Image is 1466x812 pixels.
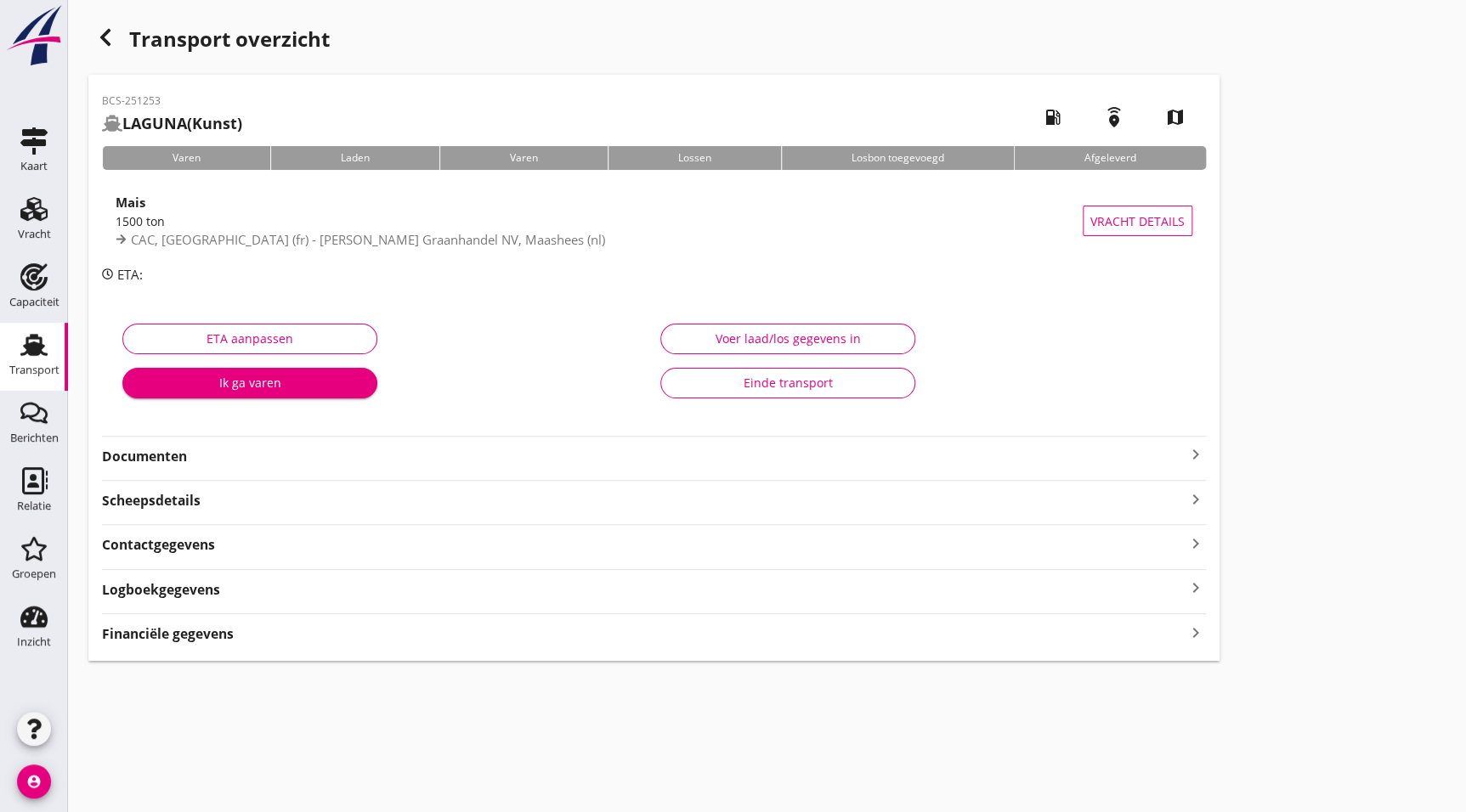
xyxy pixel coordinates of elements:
[17,500,51,511] div: Relatie
[17,764,51,798] i: account_circle
[10,432,59,443] div: Berichten
[608,146,781,170] div: Lossen
[675,374,901,392] div: Einde transport
[1083,206,1192,236] button: Vracht details
[9,296,59,307] div: Capaciteit
[116,212,1083,230] div: 1500 ton
[1014,146,1206,170] div: Afgeleverd
[17,636,51,647] div: Inzicht
[102,146,270,170] div: Varen
[660,324,915,354] button: Voer laad/los gegevens in
[1029,93,1077,141] i: local_gas_station
[122,324,377,354] button: ETA aanpassen
[122,113,187,133] strong: LAGUNA
[122,368,377,398] button: Ik ga varen
[102,580,220,600] strong: Logboekgegevens
[3,4,65,67] img: logo-small.a267ee39.svg
[18,228,51,240] div: Vracht
[20,161,48,172] div: Kaart
[675,330,901,347] div: Voer laad/los gegevens in
[102,112,242,135] h2: (Kunst)
[102,624,234,644] strong: Financiële gegevens
[1186,532,1206,555] i: keyboard_arrow_right
[131,231,605,248] span: CAC, [GEOGRAPHIC_DATA] (fr) - [PERSON_NAME] Graanhandel NV, Maashees (nl)
[1090,212,1185,230] span: Vracht details
[102,535,215,555] strong: Contactgegevens
[102,93,242,109] p: BCS-251253
[1186,621,1206,644] i: keyboard_arrow_right
[1186,577,1206,600] i: keyboard_arrow_right
[1186,444,1206,465] i: keyboard_arrow_right
[781,146,1014,170] div: Losbon toegevoegd
[102,447,1186,466] strong: Documenten
[9,364,59,375] div: Transport
[137,330,363,347] div: ETA aanpassen
[439,146,608,170] div: Varen
[136,374,364,392] div: Ik ga varen
[102,183,1206,258] a: Mais1500 tonCAC, [GEOGRAPHIC_DATA] (fr) - [PERSON_NAME] Graanhandel NV, Maashees (nl)Vracht details
[1090,93,1138,141] i: emergency_share
[270,146,439,170] div: Laden
[660,368,915,398] button: Einde transport
[102,491,201,510] strong: Scheepsdetails
[88,20,1220,75] h1: Transport overzicht
[1152,93,1199,141] i: map
[117,266,143,283] span: ETA:
[1186,488,1206,510] i: keyboard_arrow_right
[12,568,56,579] div: Groepen
[116,194,145,211] strong: Mais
